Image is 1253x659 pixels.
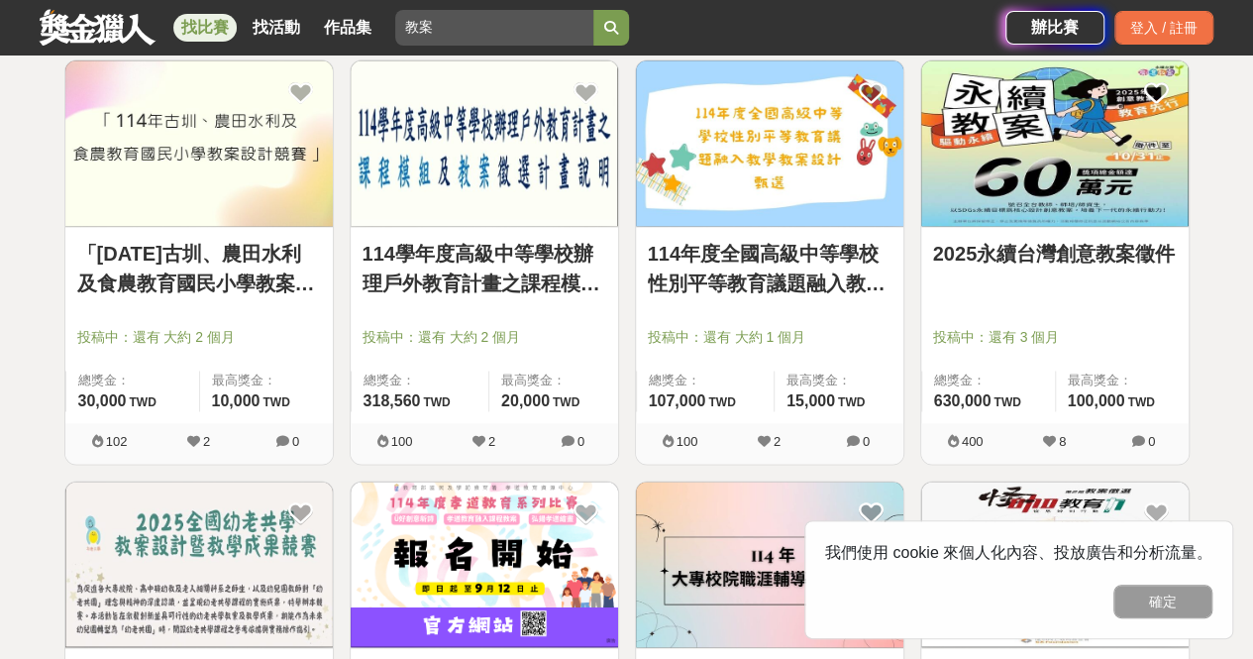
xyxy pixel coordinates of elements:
[77,327,321,348] span: 投稿中：還有 大約 2 個月
[351,60,618,227] a: Cover Image
[1068,371,1177,390] span: 最高獎金：
[78,371,187,390] span: 總獎金：
[173,14,237,42] a: 找比賽
[863,434,870,449] span: 0
[649,392,706,409] span: 107,000
[351,482,618,648] a: Cover Image
[391,434,413,449] span: 100
[962,434,984,449] span: 400
[934,371,1043,390] span: 總獎金：
[553,395,579,409] span: TWD
[65,482,333,648] a: Cover Image
[921,60,1189,227] a: Cover Image
[648,239,891,298] a: 114年度全國高級中等學校性別平等教育議題融入教學教案設計甄選
[921,482,1189,647] img: Cover Image
[488,434,495,449] span: 2
[636,482,903,647] img: Cover Image
[921,60,1189,226] img: Cover Image
[262,395,289,409] span: TWD
[1113,585,1212,618] button: 確定
[649,371,762,390] span: 總獎金：
[292,434,299,449] span: 0
[351,60,618,226] img: Cover Image
[203,434,210,449] span: 2
[636,60,903,227] a: Cover Image
[933,327,1177,348] span: 投稿中：還有 3 個月
[786,392,835,409] span: 15,000
[364,392,421,409] span: 318,560
[1127,395,1154,409] span: TWD
[1005,11,1104,45] a: 辦比賽
[363,239,606,298] a: 114學年度高級中等學校辦理戶外教育計畫之課程模組及教案徵選計畫
[1059,434,1066,449] span: 8
[106,434,128,449] span: 102
[786,371,891,390] span: 最高獎金：
[636,60,903,226] img: Cover Image
[65,60,333,227] a: Cover Image
[363,327,606,348] span: 投稿中：還有 大約 2 個月
[501,371,606,390] span: 最高獎金：
[351,482,618,647] img: Cover Image
[423,395,450,409] span: TWD
[65,60,333,226] img: Cover Image
[129,395,156,409] span: TWD
[364,371,476,390] span: 總獎金：
[501,392,550,409] span: 20,000
[1114,11,1213,45] div: 登入 / 註冊
[677,434,698,449] span: 100
[648,327,891,348] span: 投稿中：還有 大約 1 個月
[245,14,308,42] a: 找活動
[838,395,865,409] span: TWD
[825,544,1212,561] span: 我們使用 cookie 來個人化內容、投放廣告和分析流量。
[636,482,903,648] a: Cover Image
[934,392,992,409] span: 630,000
[577,434,584,449] span: 0
[316,14,379,42] a: 作品集
[395,10,593,46] input: 翻玩臺味好乳力 等你發揮創意！
[1148,434,1155,449] span: 0
[993,395,1020,409] span: TWD
[212,371,321,390] span: 最高獎金：
[78,392,127,409] span: 30,000
[65,482,333,647] img: Cover Image
[921,482,1189,648] a: Cover Image
[774,434,781,449] span: 2
[708,395,735,409] span: TWD
[77,239,321,298] a: 「[DATE]古圳、農田水利及食農教育國民小學教案設計競賽」
[212,392,261,409] span: 10,000
[1068,392,1125,409] span: 100,000
[933,239,1177,269] a: 2025永續台灣創意教案徵件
